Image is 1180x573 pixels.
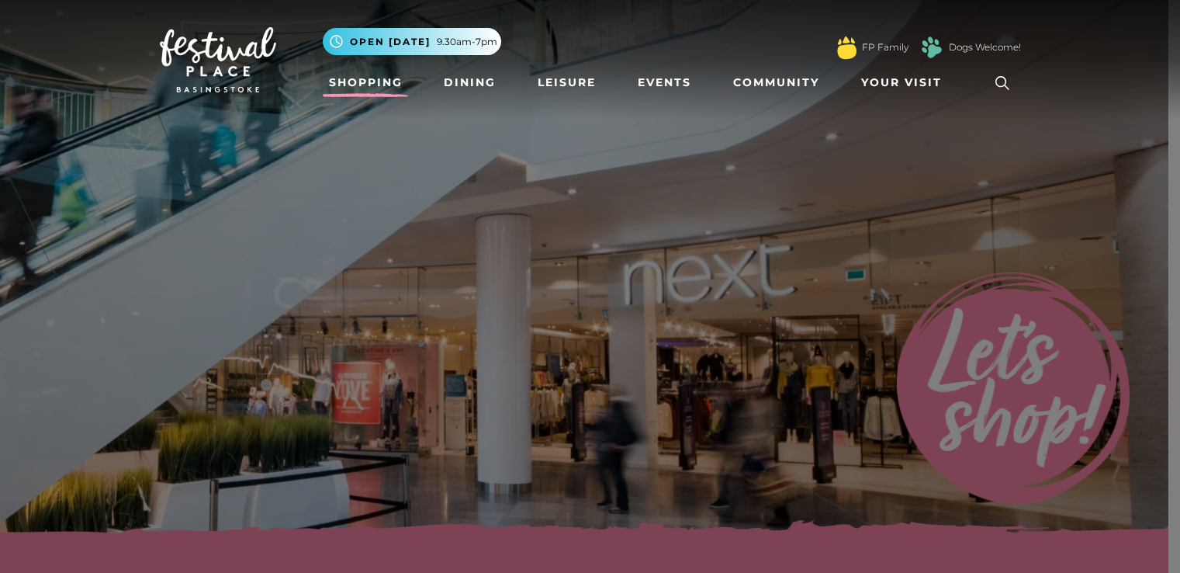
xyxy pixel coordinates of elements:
[862,40,908,54] a: FP Family
[727,68,825,97] a: Community
[350,35,431,49] span: Open [DATE]
[323,28,501,55] button: Open [DATE] 9.30am-7pm
[323,68,409,97] a: Shopping
[632,68,697,97] a: Events
[531,68,602,97] a: Leisure
[438,68,502,97] a: Dining
[855,68,956,97] a: Your Visit
[160,27,276,92] img: Festival Place Logo
[861,75,942,91] span: Your Visit
[949,40,1021,54] a: Dogs Welcome!
[437,35,497,49] span: 9.30am-7pm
